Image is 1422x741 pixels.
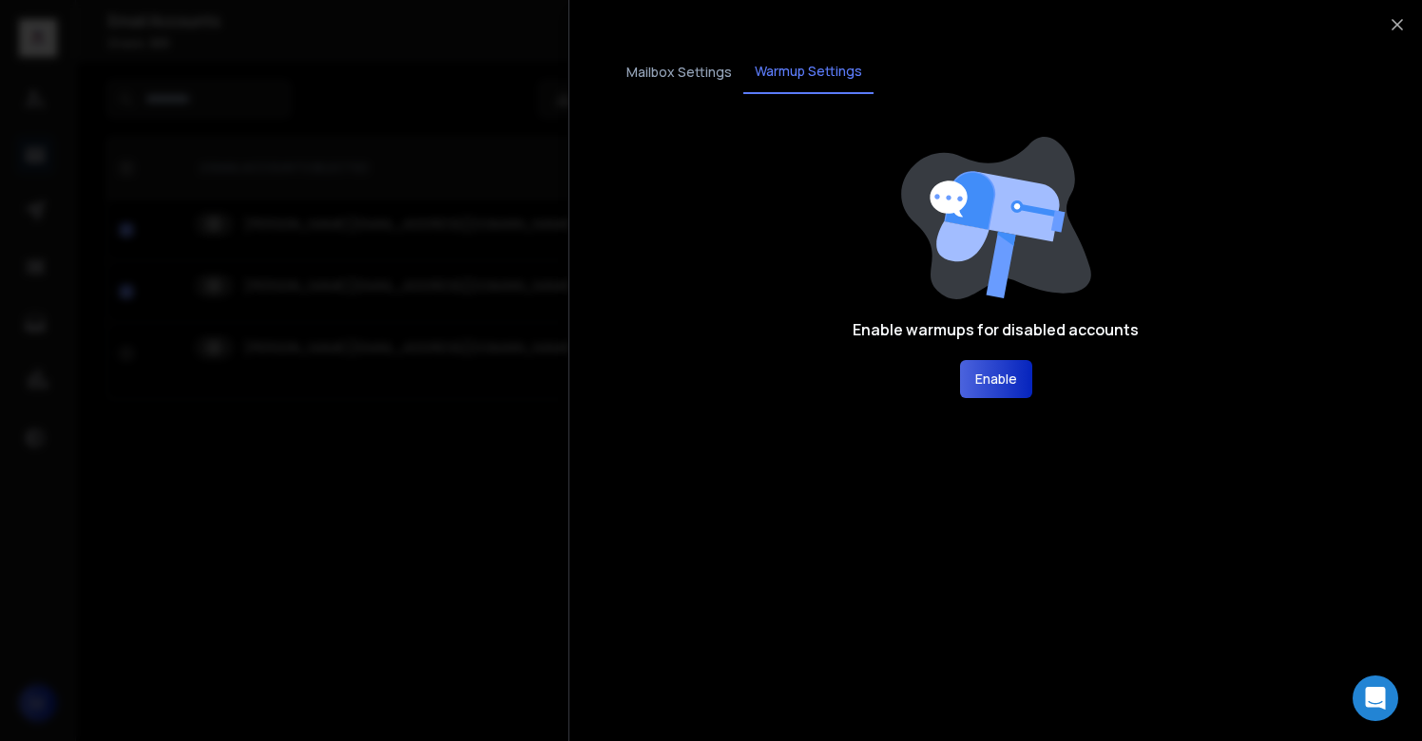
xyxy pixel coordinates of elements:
[853,318,1139,341] h1: Enable warmups for disabled accounts
[743,50,874,94] button: Warmup Settings
[615,51,743,93] button: Mailbox Settings
[960,360,1032,398] button: Enable
[1353,675,1398,721] div: Open Intercom Messenger
[901,137,1091,299] img: image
